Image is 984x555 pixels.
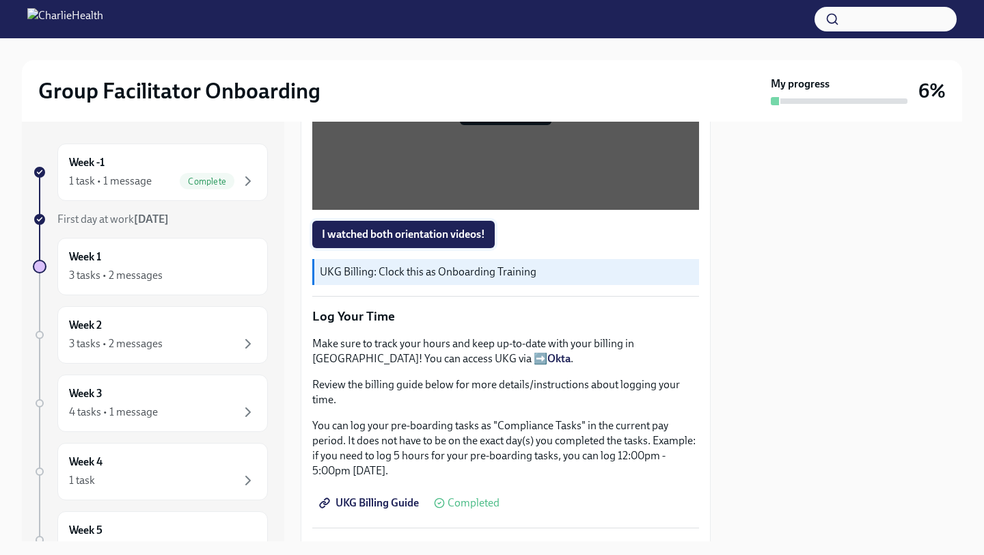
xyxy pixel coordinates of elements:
[33,144,268,201] a: Week -11 task • 1 messageComplete
[69,336,163,351] div: 3 tasks • 2 messages
[322,496,419,510] span: UKG Billing Guide
[448,498,500,509] span: Completed
[33,375,268,432] a: Week 34 tasks • 1 message
[312,418,699,478] p: You can log your pre-boarding tasks as "Compliance Tasks" in the current pay period. It does not ...
[69,155,105,170] h6: Week -1
[69,405,158,420] div: 4 tasks • 1 message
[69,268,163,283] div: 3 tasks • 2 messages
[547,352,571,365] a: Okta
[69,174,152,189] div: 1 task • 1 message
[312,336,699,366] p: Make sure to track your hours and keep up-to-date with your billing in [GEOGRAPHIC_DATA]! You can...
[320,265,694,280] p: UKG Billing: Clock this as Onboarding Training
[57,213,169,226] span: First day at work
[69,386,102,401] h6: Week 3
[69,455,102,470] h6: Week 4
[69,523,102,538] h6: Week 5
[134,213,169,226] strong: [DATE]
[322,228,485,241] span: I watched both orientation videos!
[69,473,95,488] div: 1 task
[69,318,102,333] h6: Week 2
[33,238,268,295] a: Week 13 tasks • 2 messages
[33,212,268,227] a: First day at work[DATE]
[312,489,428,517] a: UKG Billing Guide
[771,77,830,92] strong: My progress
[69,249,101,265] h6: Week 1
[38,77,320,105] h2: Group Facilitator Onboarding
[33,443,268,500] a: Week 41 task
[918,79,946,103] h3: 6%
[180,176,234,187] span: Complete
[312,377,699,407] p: Review the billing guide below for more details/instructions about logging your time.
[33,306,268,364] a: Week 23 tasks • 2 messages
[312,221,495,248] button: I watched both orientation videos!
[27,8,103,30] img: CharlieHealth
[312,308,699,325] p: Log Your Time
